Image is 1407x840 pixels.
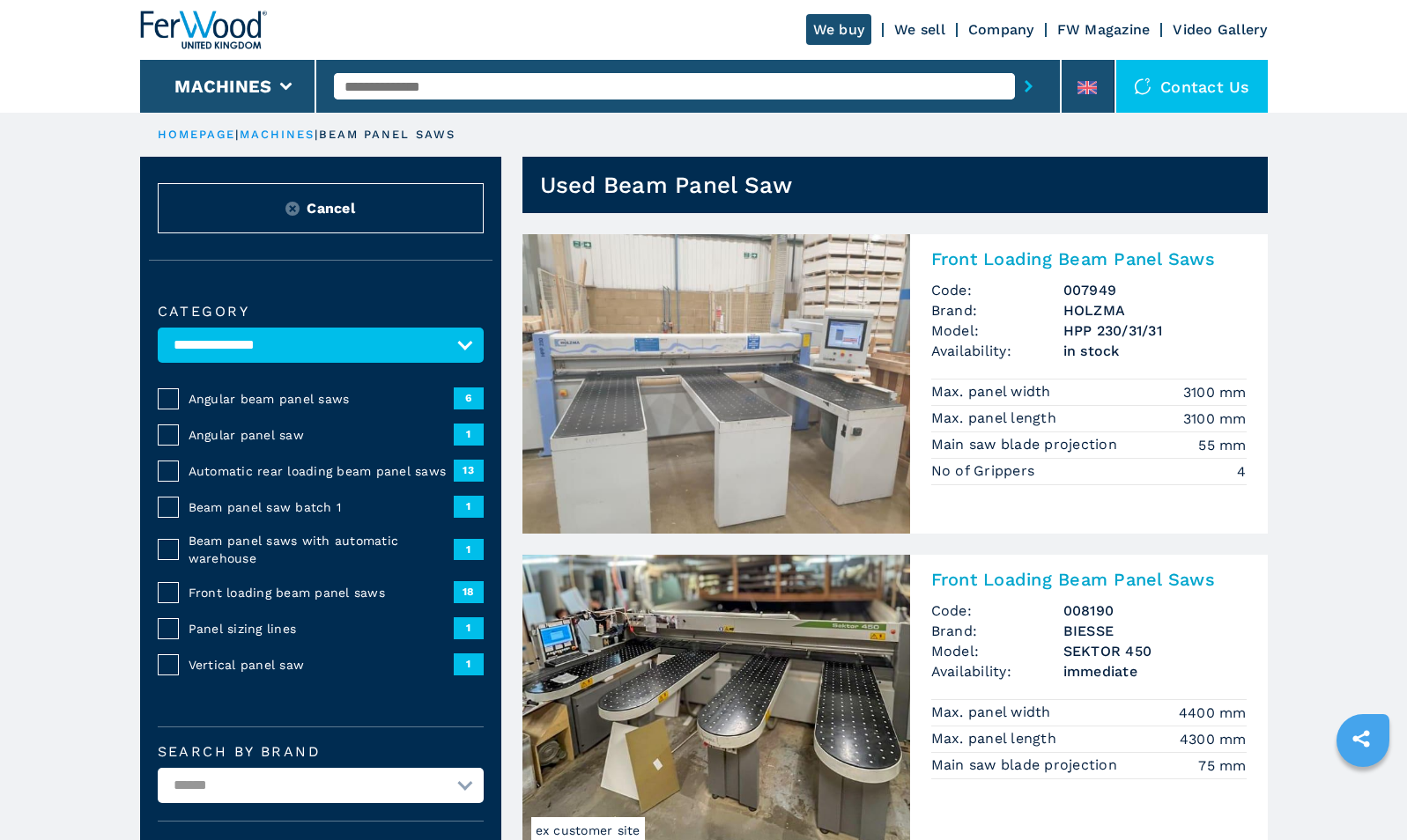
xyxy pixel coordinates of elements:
[158,305,484,319] label: Category
[158,183,484,233] button: ResetCancel
[189,390,454,408] span: Angular beam panel saws
[240,128,315,141] a: machines
[158,128,236,141] a: HOMEPAGE
[931,641,1063,661] span: Model:
[454,617,484,638] span: 1
[931,280,1063,300] span: Code:
[931,321,1063,341] span: Model:
[454,539,484,560] span: 1
[1183,409,1247,429] em: 3100 mm
[319,127,456,143] p: beam panel saws
[1173,21,1267,38] a: Video Gallery
[1063,300,1247,321] h3: HOLZMA
[174,76,271,97] button: Machines
[140,11,267,49] img: Ferwood
[235,128,239,141] span: |
[454,581,484,602] span: 18
[931,300,1063,321] span: Brand:
[315,128,318,141] span: |
[1198,755,1246,776] em: 75 mm
[1134,77,1152,95] img: Contact us
[454,424,484,445] span: 1
[931,661,1063,682] span: Availability:
[931,621,1063,641] span: Brand:
[1057,21,1151,38] a: FW Magazine
[1179,703,1247,723] em: 4400 mm
[189,426,454,444] span: Angular panel saw
[454,496,484,517] span: 1
[931,341,1063,361] span: Availability:
[894,21,945,38] a: We sell
[931,248,1247,269] h2: Front Loading Beam Panel Saws
[1116,60,1268,113] div: Contact us
[806,14,872,45] a: We buy
[1332,761,1394,827] iframe: Chat
[189,620,454,637] span: Panel sizing lines
[931,601,1063,621] span: Code:
[968,21,1034,38] a: Company
[931,569,1247,590] h2: Front Loading Beam Panel Saws
[1063,341,1247,361] span: in stock
[307,198,355,218] span: Cancel
[1063,601,1247,621] h3: 008190
[1015,66,1042,107] button: submit-button
[522,234,910,534] img: Front Loading Beam Panel Saws HOLZMA HPP 230/31/31
[931,382,1055,402] p: Max. panel width
[931,703,1055,722] p: Max. panel width
[931,729,1062,748] p: Max. panel length
[454,387,484,409] span: 6
[189,462,454,480] span: Automatic rear loading beam panel saws
[1063,280,1247,300] h3: 007949
[454,653,484,674] span: 1
[1063,321,1247,341] h3: HPP 230/31/31
[1063,661,1247,682] span: immediate
[1063,621,1247,641] h3: BIESSE
[1063,641,1247,661] h3: SEKTOR 450
[1237,461,1246,482] em: 4
[931,755,1122,775] p: Main saw blade projection
[931,409,1062,428] p: Max. panel length
[189,656,454,674] span: Vertical panel saw
[189,498,454,516] span: Beam panel saw batch 1
[454,460,484,481] span: 13
[158,745,484,759] label: Search by brand
[1198,435,1246,455] em: 55 mm
[931,461,1040,481] p: No of Grippers
[522,234,1268,534] a: Front Loading Beam Panel Saws HOLZMA HPP 230/31/31Front Loading Beam Panel SawsCode:007949Brand:H...
[285,202,300,216] img: Reset
[189,532,454,567] span: Beam panel saws with automatic warehouse
[1339,717,1383,761] a: sharethis
[189,584,454,601] span: Front loading beam panel saws
[931,435,1122,454] p: Main saw blade projection
[1183,382,1247,402] em: 3100 mm
[1180,729,1247,749] em: 4300 mm
[540,171,793,199] h1: Used Beam Panel Saw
